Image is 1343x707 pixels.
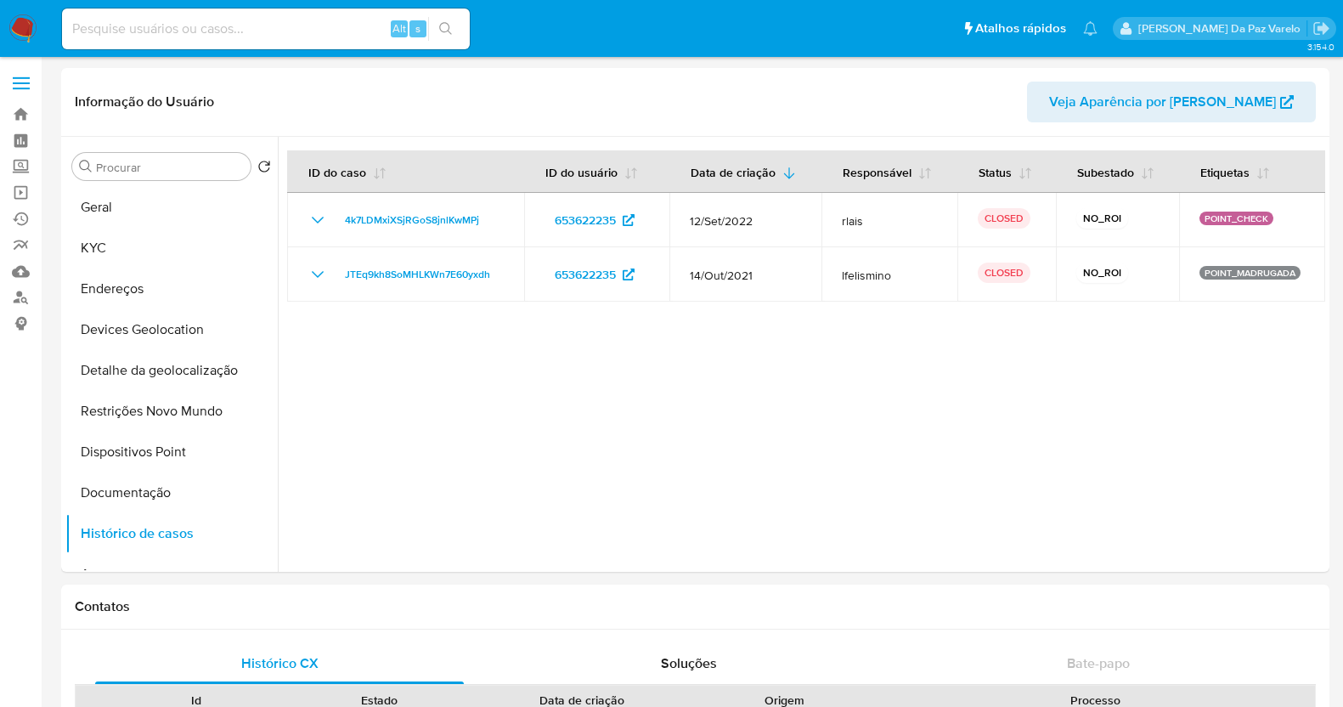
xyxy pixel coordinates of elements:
span: Soluções [661,653,717,673]
span: Atalhos rápidos [975,20,1066,37]
button: Anexos [65,554,278,595]
button: Documentação [65,472,278,513]
button: Procurar [79,160,93,173]
span: Bate-papo [1067,653,1130,673]
button: Endereços [65,269,278,309]
span: Veja Aparência por [PERSON_NAME] [1049,82,1276,122]
span: Alt [392,20,406,37]
input: Pesquise usuários ou casos... [62,18,470,40]
button: Devices Geolocation [65,309,278,350]
button: Histórico de casos [65,513,278,554]
h1: Contatos [75,598,1316,615]
h1: Informação do Usuário [75,93,214,110]
a: Sair [1312,20,1330,37]
span: s [415,20,420,37]
span: Histórico CX [241,653,319,673]
button: KYC [65,228,278,269]
button: Geral [65,187,278,228]
button: Veja Aparência por [PERSON_NAME] [1027,82,1316,122]
p: patricia.varelo@mercadopago.com.br [1138,20,1306,37]
a: Notificações [1083,21,1098,36]
button: Retornar ao pedido padrão [257,160,271,178]
button: search-icon [428,17,463,41]
button: Restrições Novo Mundo [65,391,278,432]
button: Detalhe da geolocalização [65,350,278,391]
button: Dispositivos Point [65,432,278,472]
input: Procurar [96,160,244,175]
